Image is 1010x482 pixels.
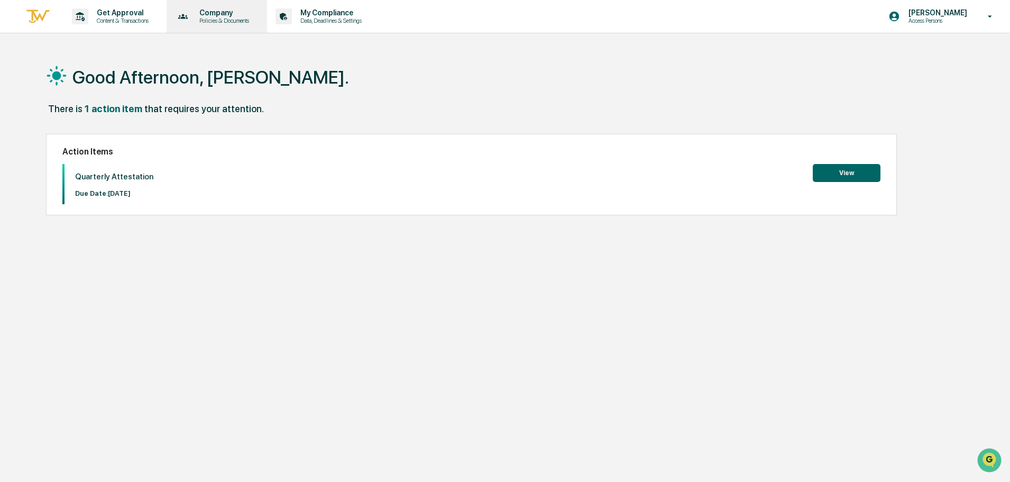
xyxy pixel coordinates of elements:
[6,149,71,168] a: 🔎Data Lookup
[21,133,68,144] span: Preclearance
[813,164,880,182] button: View
[48,103,82,114] div: There is
[72,67,349,88] h1: Good Afternoon, [PERSON_NAME].
[21,153,67,164] span: Data Lookup
[900,8,972,17] p: [PERSON_NAME]
[87,133,131,144] span: Attestations
[976,447,1005,476] iframe: Open customer support
[191,8,254,17] p: Company
[85,103,142,114] div: 1 action item
[75,189,153,197] p: Due Date: [DATE]
[292,17,367,24] p: Data, Deadlines & Settings
[144,103,264,114] div: that requires your attention.
[105,179,128,187] span: Pylon
[36,81,173,92] div: Start new chat
[25,8,51,25] img: logo
[75,179,128,187] a: Powered byPylon
[77,134,85,143] div: 🗄️
[191,17,254,24] p: Policies & Documents
[75,172,153,181] p: Quarterly Attestation
[292,8,367,17] p: My Compliance
[88,8,154,17] p: Get Approval
[11,134,19,143] div: 🖐️
[11,154,19,163] div: 🔎
[11,81,30,100] img: 1746055101610-c473b297-6a78-478c-a979-82029cc54cd1
[88,17,154,24] p: Content & Transactions
[900,17,972,24] p: Access Persons
[36,92,134,100] div: We're available if you need us!
[11,22,192,39] p: How can we help?
[6,129,72,148] a: 🖐️Preclearance
[72,129,135,148] a: 🗄️Attestations
[813,167,880,177] a: View
[180,84,192,97] button: Start new chat
[62,147,880,157] h2: Action Items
